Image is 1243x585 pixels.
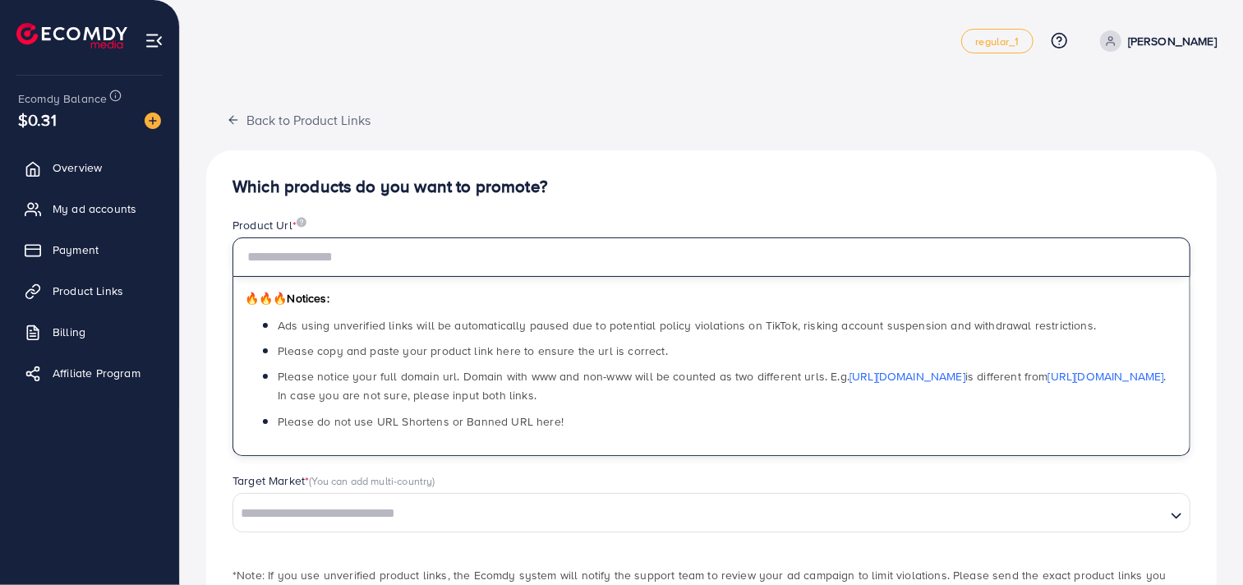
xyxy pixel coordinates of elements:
span: regular_1 [975,36,1019,47]
a: Overview [12,151,167,184]
img: logo [16,23,127,48]
label: Target Market [232,472,435,489]
span: Please notice your full domain url. Domain with www and non-www will be counted as two different ... [278,368,1167,403]
img: image [297,217,306,228]
a: My ad accounts [12,192,167,225]
span: $0.31 [18,108,57,131]
span: (You can add multi-country) [309,473,435,488]
a: Billing [12,316,167,348]
span: 🔥🔥🔥 [245,290,287,306]
a: regular_1 [961,29,1033,53]
div: Search for option [232,493,1190,532]
img: menu [145,31,163,50]
span: Payment [53,242,99,258]
p: [PERSON_NAME] [1128,31,1217,51]
a: [URL][DOMAIN_NAME] [849,368,965,385]
a: [URL][DOMAIN_NAME] [1048,368,1164,385]
span: Please copy and paste your product link here to ensure the url is correct. [278,343,668,359]
a: Affiliate Program [12,357,167,389]
span: Notices: [245,290,329,306]
a: [PERSON_NAME] [1093,30,1217,52]
a: Product Links [12,274,167,307]
span: Ads using unverified links will be automatically paused due to potential policy violations on Tik... [278,317,1096,334]
img: image [145,113,161,129]
iframe: Chat [1173,511,1231,573]
input: Search for option [235,501,1164,527]
span: Please do not use URL Shortens or Banned URL here! [278,413,564,430]
span: Ecomdy Balance [18,90,107,107]
span: Overview [53,159,102,176]
button: Back to Product Links [206,102,391,137]
span: Billing [53,324,85,340]
span: My ad accounts [53,200,136,217]
h4: Which products do you want to promote? [232,177,1190,197]
label: Product Url [232,217,306,233]
span: Product Links [53,283,123,299]
span: Affiliate Program [53,365,140,381]
a: Payment [12,233,167,266]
